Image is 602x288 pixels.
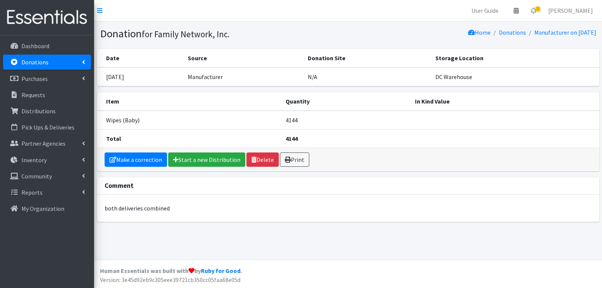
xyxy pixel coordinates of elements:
a: Make a correction [105,152,167,167]
a: Partner Agencies [3,136,91,151]
td: Wipes (Baby) [97,111,281,130]
p: Inventory [21,156,47,164]
a: Manufacturer on [DATE] [534,29,596,36]
th: Quantity [281,92,411,111]
p: Purchases [21,75,48,82]
a: Requests [3,87,91,102]
a: Pick Ups & Deliveries [3,120,91,135]
a: Purchases [3,71,91,86]
p: Distributions [21,107,56,115]
p: Reports [21,189,43,196]
span: 1 [535,6,540,12]
td: Manufacturer [183,67,303,86]
td: [DATE] [97,67,183,86]
span: Version: 3e45d92eb9c305eee39721cb350cc05faa68e05d [100,276,240,283]
p: Pick Ups & Deliveries [21,123,74,131]
a: Home [468,29,491,36]
p: Donations [21,58,49,66]
a: Delete [246,152,279,167]
h1: Donation [100,27,345,40]
a: Community [3,169,91,184]
a: Donations [499,29,526,36]
a: 1 [525,3,542,18]
a: My Organization [3,201,91,216]
a: Ruby for Good [201,267,240,274]
a: Start a new Distribution [168,152,245,167]
th: Date [97,49,183,67]
td: N/A [303,67,431,86]
img: HumanEssentials [3,5,91,30]
p: Partner Agencies [21,140,65,147]
p: My Organization [21,205,64,212]
small: for Family Network, Inc. [142,29,230,40]
th: Donation Site [303,49,431,67]
a: [PERSON_NAME] [542,3,599,18]
a: Inventory [3,152,91,168]
a: Reports [3,185,91,200]
a: Donations [3,55,91,70]
th: Storage Location [431,49,599,67]
p: Dashboard [21,42,49,50]
p: Requests [21,91,45,99]
strong: Comment [105,181,134,190]
strong: Human Essentials was built with by . [100,267,242,274]
p: Community [21,172,52,180]
strong: Total [106,135,121,142]
th: Source [183,49,303,67]
a: Distributions [3,104,91,119]
td: DC Warehouse [431,67,599,86]
a: Dashboard [3,38,91,53]
p: both deliveries combined [105,204,591,213]
th: Item [97,92,281,111]
a: User Guide [465,3,505,18]
a: Print [280,152,309,167]
strong: 4144 [286,135,298,142]
th: In Kind Value [410,92,599,111]
td: 4144 [281,111,411,130]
